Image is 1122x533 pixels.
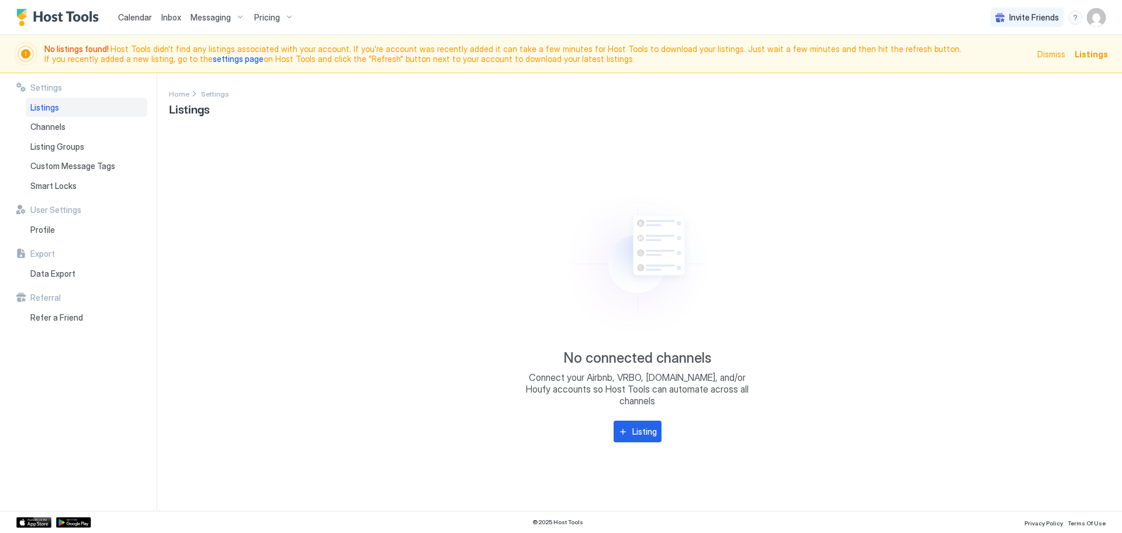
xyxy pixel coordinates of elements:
span: Listings [169,99,210,117]
span: User Settings [30,205,81,215]
span: Inbox [161,12,181,22]
span: Connect your Airbnb, VRBO, [DOMAIN_NAME], and/or Houfy accounts so Host Tools can automate across... [521,372,754,407]
div: Breadcrumb [169,87,189,99]
div: User profile [1087,8,1106,27]
span: Refer a Friend [30,312,83,323]
span: Terms Of Use [1068,520,1106,527]
a: Listing Groups [26,137,147,157]
span: No connected channels [563,349,711,367]
div: Listing [632,425,657,438]
a: settings page [213,54,264,64]
a: Settings [201,87,229,99]
span: No listings found! [44,44,110,54]
a: Privacy Policy [1024,516,1063,528]
a: Channels [26,117,147,137]
div: Dismiss [1037,48,1065,60]
div: menu [1068,11,1082,25]
a: Custom Message Tags [26,156,147,176]
span: Listing Groups [30,142,84,152]
span: Settings [30,82,62,93]
a: Refer a Friend [26,308,147,328]
span: Messaging [191,12,231,23]
span: Custom Message Tags [30,161,115,171]
a: Host Tools Logo [16,9,104,26]
a: Inbox [161,11,181,23]
a: Terms Of Use [1068,516,1106,528]
a: Data Export [26,264,147,284]
span: Referral [30,293,61,303]
a: Google Play Store [56,517,91,528]
span: Invite Friends [1009,12,1059,23]
span: Settings [201,90,229,98]
span: Smart Locks [30,181,77,191]
span: Pricing [254,12,280,23]
a: Listings [26,98,147,118]
span: © 2025 Host Tools [532,518,583,526]
a: App Store [16,517,51,528]
span: Channels [30,122,65,132]
span: Calendar [118,12,152,22]
div: Listings [1075,48,1108,60]
button: Listing [614,421,662,442]
span: Export [30,249,55,259]
span: Home [169,90,189,98]
div: Breadcrumb [201,87,229,99]
a: Calendar [118,11,152,23]
a: Home [169,87,189,99]
span: Listings [30,102,59,113]
span: Privacy Policy [1024,520,1063,527]
span: Host Tools didn't find any listings associated with your account. If you're account was recently ... [44,44,1030,64]
span: Profile [30,225,55,235]
a: Profile [26,220,147,240]
a: Smart Locks [26,176,147,196]
span: Data Export [30,269,75,279]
